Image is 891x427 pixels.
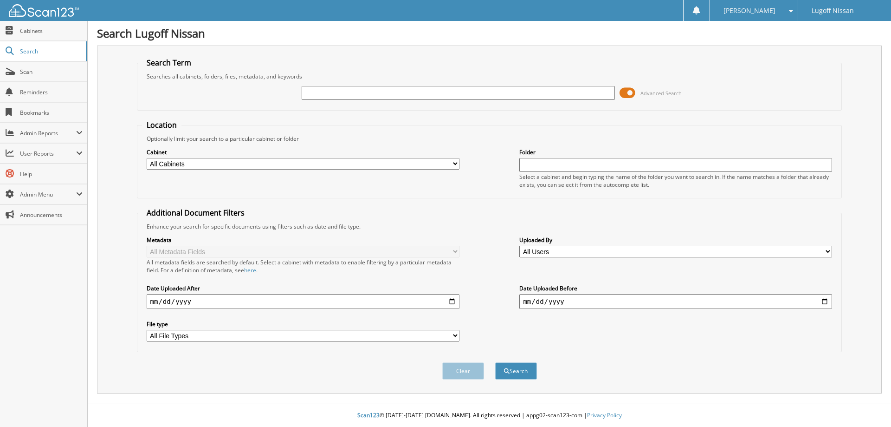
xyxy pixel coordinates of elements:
label: Date Uploaded Before [519,284,832,292]
div: Enhance your search for specific documents using filters such as date and file type. [142,223,837,230]
span: Lugoff Nissan [812,8,854,13]
input: start [147,294,459,309]
button: Clear [442,362,484,380]
div: All metadata fields are searched by default. Select a cabinet with metadata to enable filtering b... [147,258,459,274]
legend: Search Term [142,58,196,68]
label: Folder [519,148,832,156]
span: Scan123 [357,411,380,419]
a: here [244,266,256,274]
span: Admin Reports [20,129,76,137]
label: Date Uploaded After [147,284,459,292]
div: Select a cabinet and begin typing the name of the folder you want to search in. If the name match... [519,173,832,189]
span: Search [20,47,81,55]
label: Uploaded By [519,236,832,244]
span: Advanced Search [640,90,682,97]
div: Optionally limit your search to a particular cabinet or folder [142,135,837,143]
span: Announcements [20,211,83,219]
span: Admin Menu [20,191,76,198]
div: © [DATE]-[DATE] [DOMAIN_NAME]. All rights reserved | appg02-scan123-com | [88,404,891,427]
span: Cabinets [20,27,83,35]
h1: Search Lugoff Nissan [97,26,882,41]
label: File type [147,320,459,328]
label: Metadata [147,236,459,244]
span: Help [20,170,83,178]
div: Searches all cabinets, folders, files, metadata, and keywords [142,72,837,80]
span: User Reports [20,150,76,158]
input: end [519,294,832,309]
legend: Location [142,120,181,130]
span: Reminders [20,88,83,96]
img: scan123-logo-white.svg [9,4,79,17]
span: Scan [20,68,83,76]
span: Bookmarks [20,109,83,117]
span: [PERSON_NAME] [723,8,775,13]
label: Cabinet [147,148,459,156]
a: Privacy Policy [587,411,622,419]
button: Search [495,362,537,380]
legend: Additional Document Filters [142,208,249,218]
